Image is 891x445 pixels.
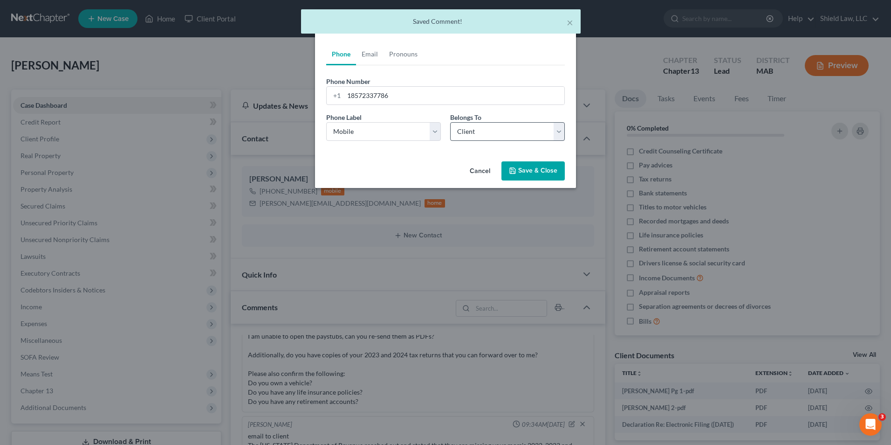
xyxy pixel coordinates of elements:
[308,17,573,26] div: Saved Comment!
[327,87,344,104] div: +1
[326,43,356,65] a: Phone
[356,43,384,65] a: Email
[384,43,423,65] a: Pronouns
[344,87,564,104] input: ###-###-####
[567,17,573,28] button: ×
[450,113,481,121] span: Belongs To
[462,162,498,181] button: Cancel
[859,413,882,436] iframe: Intercom live chat
[878,413,886,421] span: 3
[326,77,370,85] span: Phone Number
[326,113,362,121] span: Phone Label
[501,161,565,181] button: Save & Close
